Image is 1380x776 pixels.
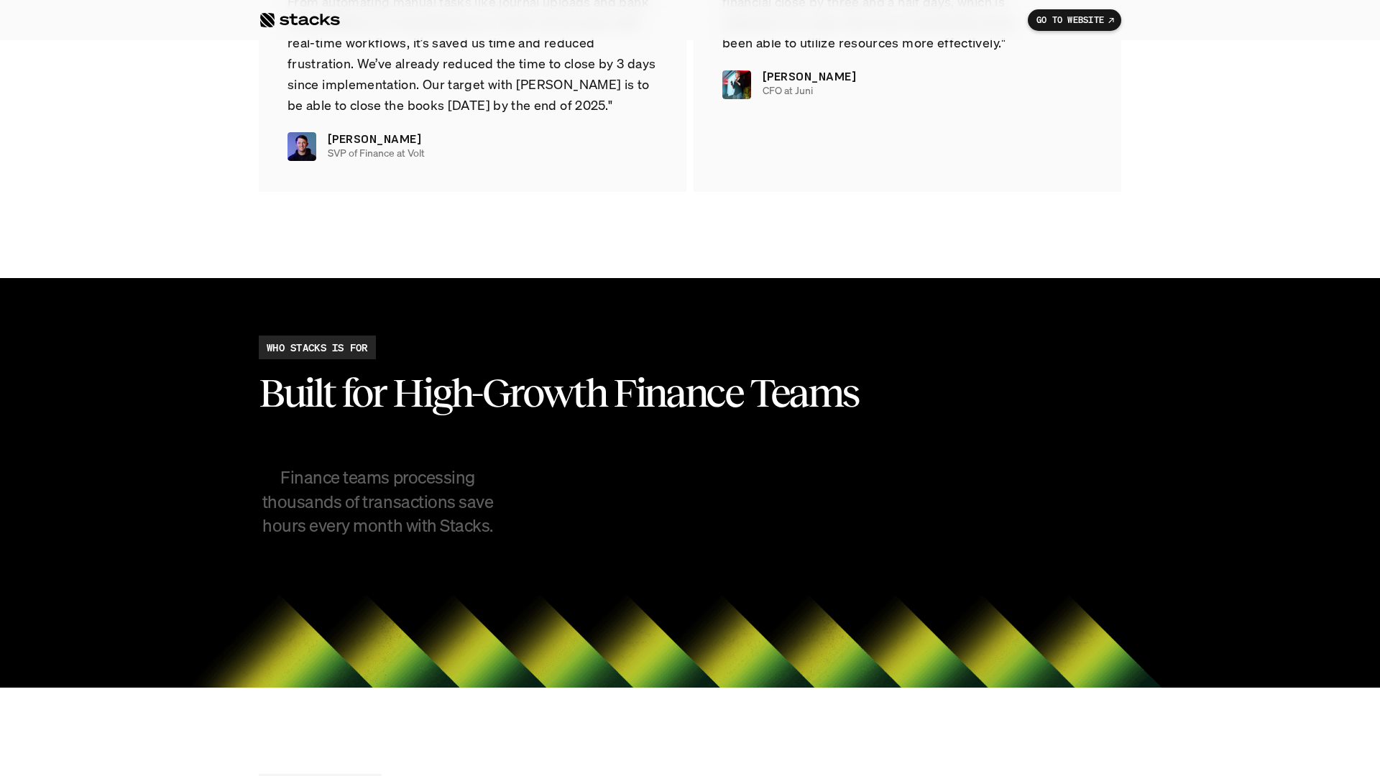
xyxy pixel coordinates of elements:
[259,466,497,538] h4: Finance teams processing thousands of transactions save hours every month with Stacks.
[328,147,425,160] p: SVP of Finance at Volt
[328,130,421,147] p: [PERSON_NAME]
[170,274,233,284] a: Privacy Policy
[763,85,813,97] p: CFO at Juni
[1036,15,1104,25] p: GO TO WEBSITE
[259,371,977,415] h3: Built for High-Growth Finance Teams
[1028,9,1121,31] a: GO TO WEBSITE
[763,68,856,85] p: [PERSON_NAME]
[267,340,368,355] h2: WHO STACKS IS FOR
